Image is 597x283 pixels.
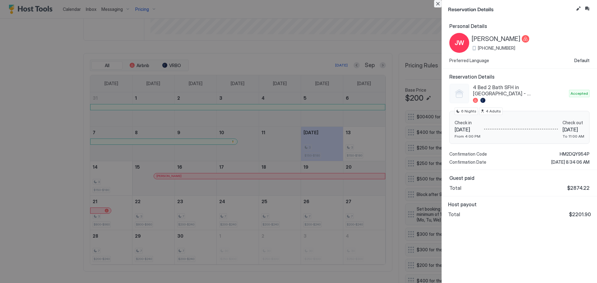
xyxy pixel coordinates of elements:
span: JW [455,38,464,48]
span: 4 Adults [486,108,501,114]
span: Host payout [448,201,591,208]
span: [PHONE_NUMBER] [478,45,515,51]
span: To 11:00 AM [562,134,584,139]
span: Check in [455,120,480,126]
span: 4 Bed 2 Bath SFH in [GEOGRAPHIC_DATA] - [GEOGRAPHIC_DATA] [473,84,567,97]
span: [DATE] 8:34:06 AM [551,159,590,165]
span: [DATE] [562,126,584,133]
button: Inbox [583,5,591,12]
span: Confirmation Code [449,151,487,157]
span: From 4:00 PM [455,134,480,139]
span: [PERSON_NAME] [472,35,521,43]
span: Total [449,185,461,191]
span: Default [574,58,590,63]
span: Guest paid [449,175,590,181]
span: Reservation Details [449,74,590,80]
span: $2874.22 [567,185,590,191]
span: Total [448,211,460,217]
span: [DATE] [455,126,480,133]
span: $2201.90 [569,211,591,217]
span: Preferred Language [449,58,489,63]
button: Edit reservation [575,5,582,12]
span: Check out [562,120,584,126]
span: HM2DQY954P [560,151,590,157]
span: Confirmation Date [449,159,486,165]
span: Personal Details [449,23,590,29]
span: Accepted [571,91,588,96]
span: Reservation Details [448,5,573,13]
span: 6 Nights [461,108,476,114]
